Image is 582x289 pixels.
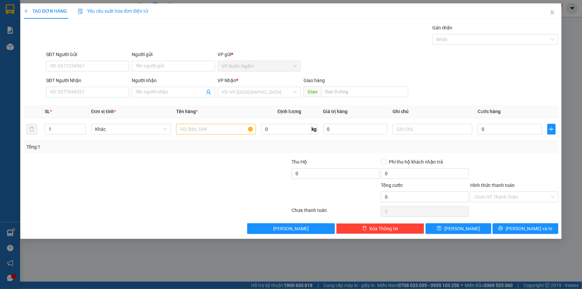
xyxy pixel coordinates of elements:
span: user-add [206,89,211,95]
span: [PERSON_NAME] [444,225,480,232]
button: delete [26,124,37,134]
span: Phí thu hộ khách nhận trả [386,158,446,166]
span: Tên hàng [176,109,198,114]
span: kg [311,124,318,134]
h2: VP Nhận: VP Buôn Ma Thuột [35,48,161,90]
label: Gán nhãn [432,25,453,30]
span: printer [499,226,503,231]
span: Định lượng [277,109,301,114]
img: logo.jpg [4,10,23,43]
input: Dọc đường [321,86,408,97]
b: [DOMAIN_NAME] [89,5,161,16]
span: Tổng cước [381,183,403,188]
button: save[PERSON_NAME] [426,223,491,234]
span: TẠO ĐƠN HÀNG [24,8,67,14]
span: Khác [95,124,167,134]
div: Chưa thanh toán [291,207,381,218]
span: Đơn vị tính [91,109,116,114]
div: Người gửi [132,51,215,58]
input: Ghi Chú [393,124,472,134]
label: Hình thức thanh toán [470,183,515,188]
span: [PERSON_NAME] và In [506,225,553,232]
span: VP Nước Ngầm [222,61,297,71]
span: Yêu cầu xuất hóa đơn điện tử [78,8,148,14]
div: Tổng: 1 [26,143,225,151]
th: Ghi chú [390,105,475,118]
span: Xóa Thông tin [370,225,399,232]
span: plus [548,126,555,132]
span: save [437,226,442,231]
button: printer[PERSON_NAME] và In [493,223,558,234]
h2: MI94CI2K [4,48,54,59]
span: plus [24,9,28,13]
img: icon [78,9,83,14]
span: SL [45,109,50,114]
div: SĐT Người Nhận [46,77,129,84]
button: deleteXóa Thông tin [336,223,424,234]
div: VP gửi [218,51,301,58]
div: Người nhận [132,77,215,84]
span: Giao hàng [304,78,325,83]
span: VP Nhận [218,78,236,83]
span: Giá trị hàng [323,109,348,114]
span: Giao [304,86,321,97]
input: 0 [323,124,388,134]
button: plus [547,124,556,134]
span: delete [362,226,367,231]
input: VD: Bàn, Ghế [176,124,256,134]
div: SĐT Người Gửi [46,51,129,58]
button: Close [543,3,562,22]
span: [PERSON_NAME] [273,225,309,232]
b: Nhà xe Thiên Trung [27,5,60,46]
span: close [550,10,555,15]
span: Thu Hộ [292,159,307,165]
button: [PERSON_NAME] [247,223,335,234]
span: Cước hàng [478,109,501,114]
